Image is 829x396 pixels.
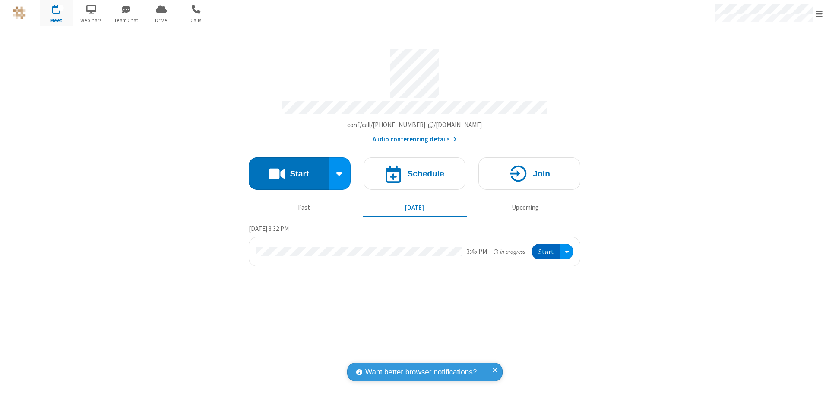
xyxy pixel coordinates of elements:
[467,247,487,257] div: 3:45 PM
[110,16,142,24] span: Team Chat
[249,157,329,190] button: Start
[363,199,467,216] button: [DATE]
[249,224,580,267] section: Today's Meetings
[249,224,289,233] span: [DATE] 3:32 PM
[252,199,356,216] button: Past
[75,16,108,24] span: Webinars
[807,374,823,390] iframe: Chat
[58,5,64,11] div: 1
[13,6,26,19] img: QA Selenium DO NOT DELETE OR CHANGE
[494,248,525,256] em: in progress
[560,244,573,260] div: Open menu
[364,157,465,190] button: Schedule
[347,120,482,130] button: Copy my meeting room linkCopy my meeting room link
[290,169,309,178] h4: Start
[145,16,177,24] span: Drive
[180,16,212,24] span: Calls
[329,157,351,190] div: Start conference options
[532,244,560,260] button: Start
[473,199,577,216] button: Upcoming
[365,367,477,378] span: Want better browser notifications?
[407,169,444,178] h4: Schedule
[249,43,580,144] section: Account details
[373,134,457,144] button: Audio conferencing details
[40,16,73,24] span: Meet
[347,121,482,129] span: Copy my meeting room link
[533,169,550,178] h4: Join
[478,157,580,190] button: Join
